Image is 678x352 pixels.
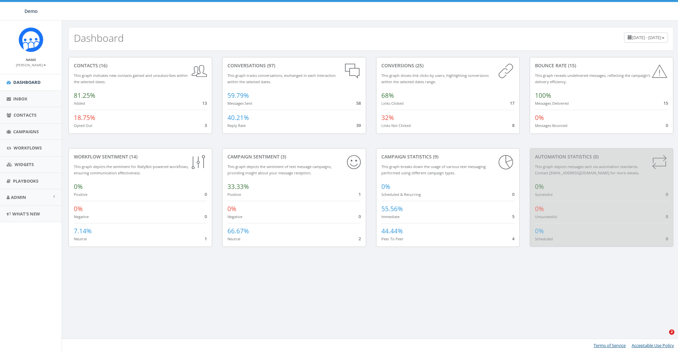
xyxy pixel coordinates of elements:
[381,227,403,235] span: 44.44%
[14,112,36,118] span: Contacts
[205,213,207,219] span: 0
[663,100,668,106] span: 15
[279,153,286,160] span: (3)
[655,329,671,345] iframe: Intercom live chat
[74,205,83,213] span: 0%
[74,214,89,219] small: Negative
[227,236,240,241] small: Neutral
[74,101,85,106] small: Added
[13,96,27,102] span: Inbox
[227,214,242,219] small: Negative
[594,342,626,348] a: Terms of Service
[381,123,411,128] small: Links Not Clicked
[13,178,38,184] span: Playbooks
[381,205,403,213] span: 55.56%
[16,63,46,67] small: [PERSON_NAME]
[432,153,438,160] span: (9)
[227,101,252,106] small: Messages Sent
[381,182,390,191] span: 0%
[359,213,361,219] span: 0
[359,236,361,242] span: 2
[98,62,107,69] span: (16)
[512,236,514,242] span: 4
[666,191,668,197] span: 0
[74,227,92,235] span: 7.14%
[205,122,207,128] span: 3
[74,113,95,122] span: 18.75%
[381,236,404,241] small: Peer To Peer
[74,91,95,100] span: 81.25%
[535,164,639,175] small: This graph depicts messages sent via automation standards. Contact [EMAIL_ADDRESS][DOMAIN_NAME] f...
[16,62,46,68] a: [PERSON_NAME]
[227,205,236,213] span: 0%
[567,62,576,69] span: (15)
[227,164,332,175] small: This graph depicts the sentiment of text message campaigns, providing insight about your message ...
[535,91,551,100] span: 100%
[227,192,241,197] small: Positive
[535,101,569,106] small: Messages Delivered
[227,182,249,191] span: 33.33%
[632,34,661,40] span: [DATE] - [DATE]
[535,236,553,241] small: Scheduled
[381,164,486,175] small: This graph breaks down the usage of various text messaging performed using different campaign types.
[512,122,514,128] span: 8
[666,213,668,219] span: 0
[74,192,87,197] small: Positive
[535,62,668,69] div: Bounce Rate
[205,236,207,242] span: 1
[74,123,92,128] small: Opted Out
[19,27,43,52] img: Icon_1.png
[381,101,404,106] small: Links Clicked
[74,164,189,175] small: This graph depicts the sentiment for RallyBot-powered workflows, ensuring communication effective...
[381,153,514,160] div: Campaign Statistics
[74,236,87,241] small: Neutral
[414,62,423,69] span: (25)
[535,205,544,213] span: 0%
[14,145,42,151] span: Workflows
[512,213,514,219] span: 5
[128,153,137,160] span: (14)
[12,211,40,217] span: What's New
[74,32,124,43] h2: Dashboard
[13,79,41,85] span: Dashboard
[13,129,39,135] span: Campaigns
[227,62,361,69] div: conversations
[666,122,668,128] span: 0
[15,161,34,167] span: Widgets
[632,342,674,348] a: Acceptable Use Policy
[535,227,544,235] span: 0%
[227,153,361,160] div: Campaign Sentiment
[381,192,421,197] small: Scheduled & Recurring
[535,214,557,219] small: Unsuccessful
[535,113,544,122] span: 0%
[356,122,361,128] span: 39
[381,62,514,69] div: conversions
[227,113,249,122] span: 40.21%
[592,153,599,160] span: (0)
[227,123,246,128] small: Reply Rate
[510,100,514,106] span: 17
[535,182,544,191] span: 0%
[202,100,207,106] span: 13
[227,73,336,84] small: This graph tracks conversations, exchanged in each interaction within the selected dates.
[381,214,400,219] small: Immediate
[74,182,83,191] span: 0%
[227,227,249,235] span: 66.67%
[669,329,674,335] span: 2
[74,73,188,84] small: This graph indicates new contacts gained and unsubscribes within the selected dates.
[381,73,489,84] small: This graph shows link clicks by users, highlighting conversions within the selected dates range.
[666,236,668,242] span: 0
[535,153,668,160] div: Automation Statistics
[512,191,514,197] span: 0
[24,8,38,14] span: Demo
[381,113,394,122] span: 32%
[266,62,275,69] span: (97)
[11,194,26,200] span: Admin
[74,153,207,160] div: Workflow Sentiment
[356,100,361,106] span: 58
[535,192,553,197] small: Successful
[359,191,361,197] span: 1
[535,123,567,128] small: Messages Bounced
[535,73,650,84] small: This graph reveals undelivered messages, reflecting the campaign's delivery efficiency.
[381,91,394,100] span: 68%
